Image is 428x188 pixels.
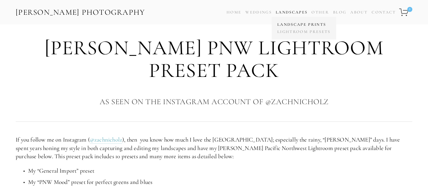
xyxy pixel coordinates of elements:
a: Landscape Prints [276,21,332,28]
p: My “General Import” preset [28,167,412,175]
a: Home [227,8,241,17]
a: Landscapes [276,10,307,15]
span: 0 [407,7,412,12]
a: Blog [333,8,346,17]
a: @zachnicholz [90,136,122,144]
a: Contact [372,8,396,17]
a: 0 items in cart [398,5,413,20]
a: About [350,8,368,17]
a: Other [311,10,329,15]
h1: [PERSON_NAME] PNW Lightroom Preset Pack [16,37,412,82]
a: Weddings [245,10,272,15]
p: If you follow me on Instagram ( ), then you know how much I love the [GEOGRAPHIC_DATA]; especiall... [16,136,412,161]
p: My “PNW Mood” preset for perfect greens and blues [28,178,412,186]
a: [PERSON_NAME] Photography [15,5,146,19]
a: Lightroom Presets [276,28,332,35]
h3: As Seen on the Instagram Account of @zachnicholz [16,95,412,108]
